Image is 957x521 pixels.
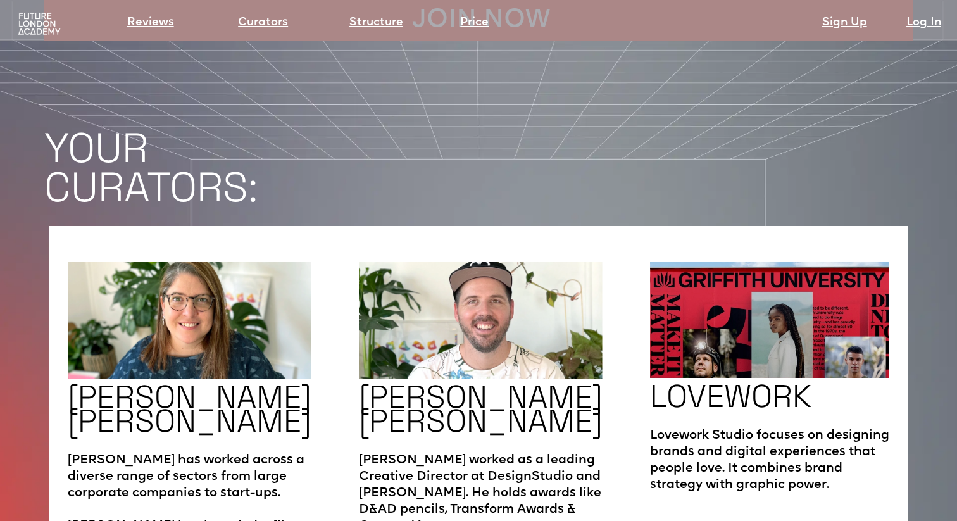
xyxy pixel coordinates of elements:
a: Structure [349,14,403,32]
a: Log In [906,14,941,32]
a: Reviews [127,14,174,32]
h2: [PERSON_NAME] [PERSON_NAME] [359,385,603,433]
p: Lovework Studio focuses on designing brands and digital experiences that people love. It combines... [650,415,889,493]
h1: YOUR CURATORS: [44,129,957,207]
a: Sign Up [822,14,867,32]
a: Price [460,14,489,32]
h2: LOVEWORK [650,384,811,408]
h2: [PERSON_NAME] [PERSON_NAME] [68,385,311,433]
a: Curators [238,14,288,32]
